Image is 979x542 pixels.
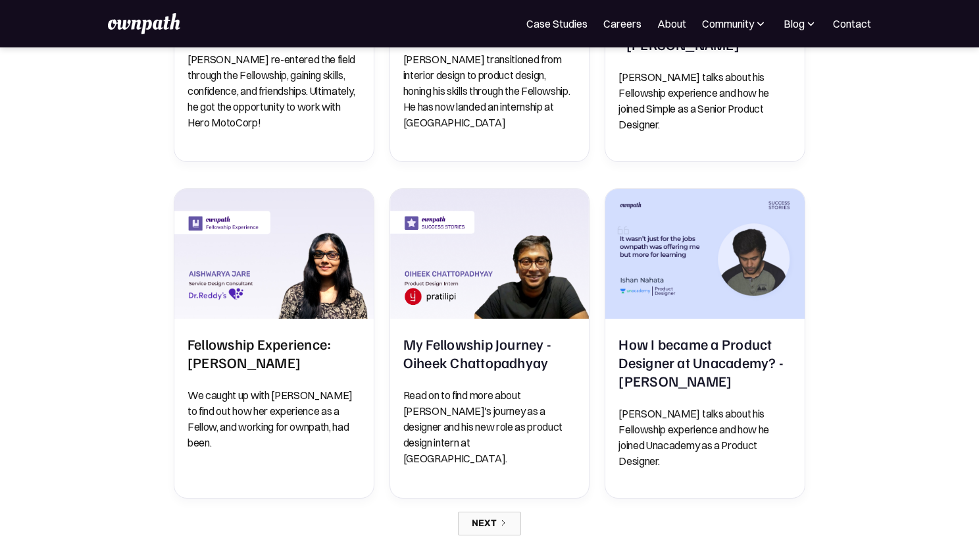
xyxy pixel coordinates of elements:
div: Blog [784,16,805,32]
div: Blog [783,16,817,32]
a: Fellowship Experience: Aishwarya JareFellowship Experience: [PERSON_NAME]We caught up with [PERSO... [174,188,374,499]
a: Case Studies [526,16,588,32]
p: [PERSON_NAME] talks about his Fellowship experience and how he joined Simple as a Senior Product ... [618,69,791,132]
a: Contact [833,16,871,32]
img: Fellowship Experience: Aishwarya Jare [174,189,374,319]
img: My Fellowship Journey - Oiheek Chattopadhyay [390,189,590,319]
img: How I became a Product Designer at Unacademy? - Ishan Nahata [605,189,805,319]
p: [PERSON_NAME] transitioned from interior design to product design, honing his skills through the ... [403,51,576,130]
p: [PERSON_NAME] talks about his Fellowship experience and how he joined Unacademy as a Product Desi... [618,406,791,469]
h2: My Fellowship Journey - Oiheek Chattopadhyay [403,335,576,371]
p: We caught up with [PERSON_NAME] to find out how her experience as a Fellow, and working for ownpa... [188,387,361,450]
div: List [174,512,805,535]
a: Careers [603,16,641,32]
a: How I became a Product Designer at Unacademy? - Ishan NahataHow I became a Product Designer at Un... [605,188,805,499]
div: Community [702,16,754,32]
a: About [657,16,686,32]
h2: How I became a Product Designer at Unacademy? - [PERSON_NAME] [618,335,791,390]
div: Next [472,518,497,529]
a: My Fellowship Journey - Oiheek ChattopadhyayMy Fellowship Journey - Oiheek ChattopadhyayRead on t... [389,188,590,499]
a: Next Page [458,512,521,535]
p: Read on to find more about [PERSON_NAME]'s journey as a designer and his new role as product desi... [403,387,576,466]
div: Community [702,16,767,32]
p: [PERSON_NAME] re-entered the field through the Fellowship, gaining skills, confidence, and friend... [188,51,361,130]
h2: Fellowship Experience: [PERSON_NAME] [188,335,361,371]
